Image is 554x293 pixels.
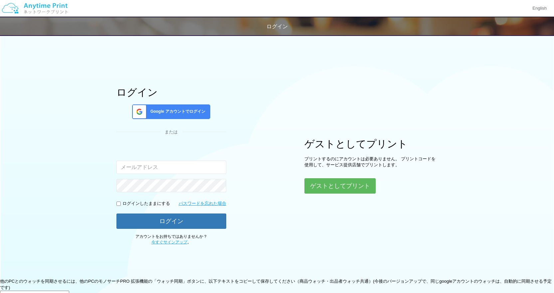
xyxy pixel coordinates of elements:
[304,156,438,168] p: プリントするのにアカウントは必要ありません。 プリントコードを使用して、サービス提供店舗でプリントします。
[151,240,187,244] a: 今すぐサインアップ
[179,201,226,207] a: パスワードを忘れた場合
[304,138,438,149] h1: ゲストとしてプリント
[267,24,288,29] span: ログイン
[304,178,376,194] button: ゲストとしてプリント
[151,240,191,244] span: 。
[116,87,226,98] h1: ログイン
[116,129,226,135] div: または
[122,201,170,207] p: ログインしたままにする
[116,161,226,174] input: メールアドレス
[116,214,226,229] button: ログイン
[148,109,205,114] span: Google アカウントでログイン
[116,234,226,245] p: アカウントをお持ちではありませんか？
